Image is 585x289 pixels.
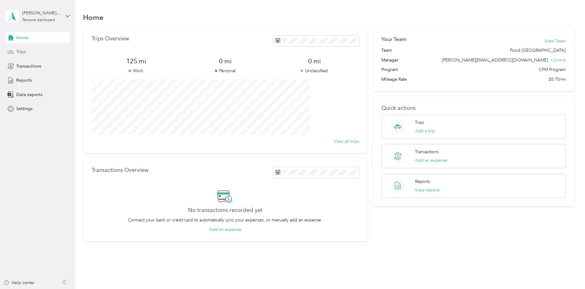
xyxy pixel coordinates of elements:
span: Reports [16,77,32,83]
span: + 2 more [550,57,566,63]
button: View all trips [334,138,359,145]
h2: Your Team [381,35,406,43]
span: Team [381,47,392,54]
p: Trips [415,119,424,126]
span: Trips [16,49,26,55]
span: Manager [381,57,398,63]
span: Data exports [16,91,42,98]
span: Food [GEOGRAPHIC_DATA] [510,47,566,54]
p: Work [92,68,181,74]
button: Help center [3,280,35,286]
button: View reports [415,187,440,193]
h1: Home [83,14,104,20]
span: Home [16,35,28,41]
span: 0 mi [181,57,270,65]
p: Connect your bank or credit card to automatically sync your expenses, or manually add an expense. [128,217,322,223]
button: Add an expense [209,226,241,233]
p: Trips Overview [92,35,129,42]
button: View Team [545,38,566,44]
iframe: Everlance-gr Chat Button Frame [551,255,585,289]
span: CPM Program [539,66,566,73]
span: 0 mi [270,57,359,65]
span: Settings [16,106,32,112]
span: [PERSON_NAME][EMAIL_ADDRESS][DOMAIN_NAME] [442,57,548,63]
p: Reports [415,178,430,185]
div: [PERSON_NAME][EMAIL_ADDRESS][DOMAIN_NAME] [22,10,61,16]
button: Add a trip [415,128,435,134]
button: Add an expense [415,157,447,164]
p: Personal [181,68,270,74]
span: 125 mi [92,57,181,65]
p: Transactions [415,149,439,155]
span: Mileage Rate [381,76,407,83]
span: Program [381,66,398,73]
span: Transactions [16,63,41,69]
div: Personal dashboard [22,18,55,22]
h2: No transactions recorded yet [188,207,262,213]
p: Unclassified [270,68,359,74]
p: Quick actions [381,105,566,111]
span: $0.70/mi [549,76,566,83]
p: Transactions Overview [92,167,148,173]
